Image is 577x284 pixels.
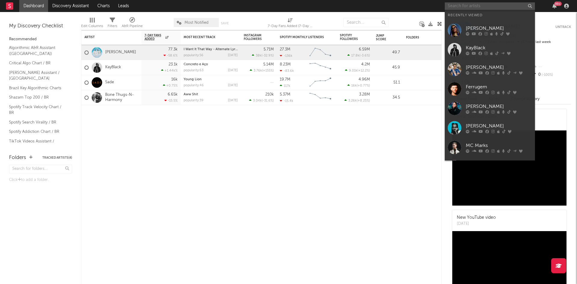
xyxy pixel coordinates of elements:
span: 3.04k [253,99,262,102]
div: 6.59M [359,47,370,51]
div: [DATE] [228,99,238,102]
a: KayBlack [445,40,535,60]
div: MC Marks [466,142,532,149]
a: [PERSON_NAME] [445,157,535,177]
div: -58.6 % [163,53,178,57]
div: Click to add a folder. [9,176,72,184]
div: [PERSON_NAME] [466,103,532,110]
div: -15.4k [280,99,293,103]
div: Concreto e Aço [184,63,238,66]
div: Ferrugem [466,83,532,90]
div: New YouTube video [457,215,496,221]
div: Spotify Followers [340,34,361,41]
div: 5.14M [263,63,274,66]
a: Sade [105,80,114,85]
div: Edit Columns [81,15,103,32]
div: A&R Pipeline [122,15,143,32]
input: Search for artists [445,2,535,10]
svg: Chart title [307,45,334,60]
div: [PERSON_NAME] [466,122,532,130]
div: -83.6k [280,69,294,73]
div: KayBlack [466,44,532,51]
div: [DATE] [228,84,238,87]
button: Tracked Artists(4) [42,156,72,159]
a: Shazam Top 200 / BR [9,94,66,101]
div: 4.2M [361,63,370,66]
a: Spotify Search Virality / BR [9,119,66,126]
div: Recommended [9,36,72,43]
a: Spotify Track Velocity Chart / BR [9,104,66,116]
div: ( ) [344,99,370,102]
div: +1.44k % [161,69,178,72]
div: 34.5 [376,94,400,101]
a: [PERSON_NAME] [445,118,535,138]
div: Young Lion [184,78,238,81]
span: 38k [256,54,261,57]
a: [PERSON_NAME] [105,50,136,55]
button: 99+ [552,4,557,8]
a: [PERSON_NAME] [445,20,535,40]
a: Aww Shit [184,93,198,96]
span: 16k [351,84,357,87]
div: Jump Score [376,34,391,41]
a: MC Marks [445,138,535,157]
div: 7-Day Fans Added (7-Day Fans Added) [268,23,313,30]
div: Filters [108,15,117,32]
input: Search... [343,18,389,27]
svg: Chart title [307,60,334,75]
a: Spotify Addiction Chart / BR [9,128,66,135]
button: Save [221,22,229,25]
span: +155 % [263,69,273,72]
div: 5.71M [264,47,274,51]
div: Artist [84,35,130,39]
div: Folders [406,36,451,39]
a: Brazil Key Algorithmic Charts [9,85,66,91]
div: ( ) [345,69,370,72]
div: 51.1 [376,79,400,86]
div: 7-Day Fans Added (7-Day Fans Added) [268,15,313,32]
div: popularity: 63 [184,69,203,72]
a: [PERSON_NAME] [445,99,535,118]
svg: Chart title [307,90,334,105]
div: popularity: 46 [184,84,204,87]
div: ( ) [347,53,370,57]
div: 8.23M [280,63,291,66]
div: Aww Shit [184,93,238,96]
div: 16k [171,78,178,81]
span: +12.2 % [358,69,369,72]
span: 3.76k [254,69,262,72]
div: My Discovery Checklist [9,23,72,30]
a: I Want It That Way - Alternate Lyrics [184,48,240,51]
div: 6.65k [168,93,178,96]
div: [DATE] [228,54,238,57]
div: 117k [280,84,290,88]
div: +0.75 % [163,84,178,87]
span: 9.01k [349,69,357,72]
a: Critical Algo Chart / BR [9,60,66,66]
span: -32.9 % [262,54,273,57]
div: 5.37M [280,93,290,96]
div: Spotify Monthly Listeners [280,35,325,39]
a: Ferrugem [445,79,535,99]
div: [DATE] [228,69,238,72]
div: [DATE] [457,221,496,227]
span: +8.25 % [358,99,369,102]
span: Most Notified [185,21,209,25]
div: popularity: 39 [184,99,203,102]
div: popularity: 56 [184,54,203,57]
a: KayBlack [105,65,121,70]
div: 27.3M [280,47,290,51]
div: 77.3k [168,47,178,51]
div: Folders [9,154,26,161]
div: ( ) [347,84,370,87]
div: 19.7M [280,78,290,81]
input: Search for folders... [9,165,72,173]
span: -100 % [541,73,553,77]
div: -- [531,63,571,71]
a: TikTok Videos Assistant / [GEOGRAPHIC_DATA] [9,138,66,150]
div: 23.1k [169,63,178,66]
span: 17.8k [351,54,359,57]
div: A&R Pipeline [122,23,143,30]
div: [PERSON_NAME] [466,64,532,71]
div: ( ) [249,99,274,102]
